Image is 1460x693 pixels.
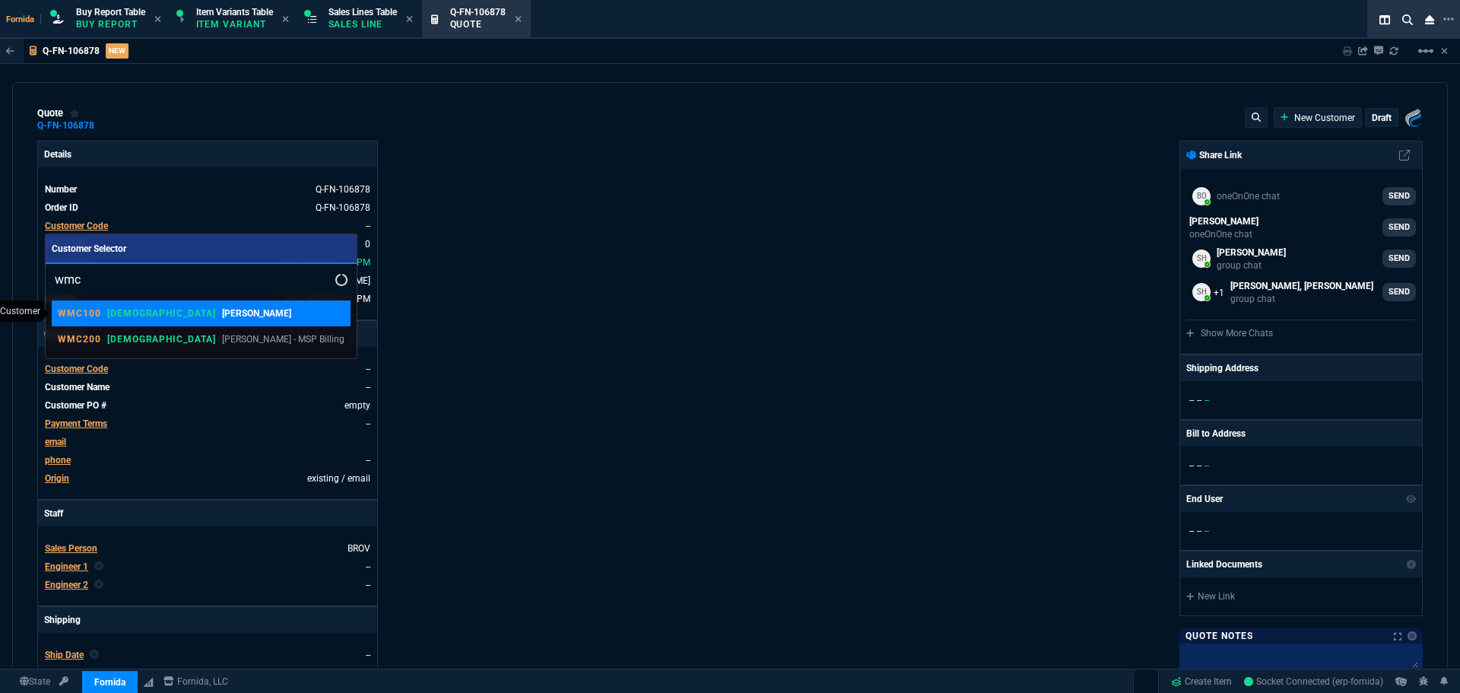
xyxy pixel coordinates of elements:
[58,333,101,345] p: WMC200
[222,332,344,346] p: [PERSON_NAME] - MSP Billing
[58,307,101,319] p: WMC100
[107,307,216,319] p: [DEMOGRAPHIC_DATA]
[46,264,357,294] input: Search Customers...
[222,307,291,320] p: [PERSON_NAME]
[52,243,126,254] span: Customer Selector
[107,333,216,345] p: [DEMOGRAPHIC_DATA]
